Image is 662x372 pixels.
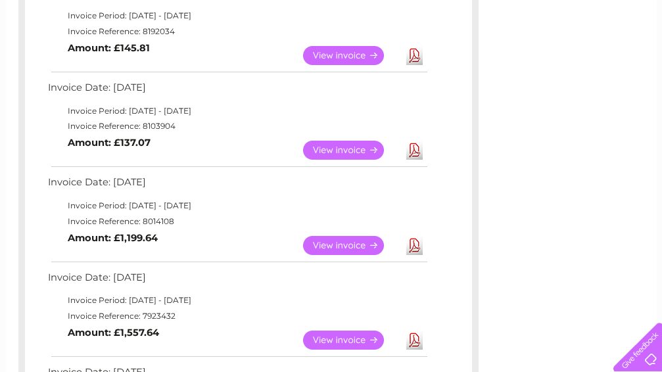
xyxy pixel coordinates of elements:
[548,56,567,66] a: Blog
[45,118,429,134] td: Invoice Reference: 8103904
[406,236,423,255] a: Download
[68,327,159,338] b: Amount: £1,557.64
[45,24,429,39] td: Invoice Reference: 8192034
[23,34,90,74] img: logo.png
[303,331,400,350] a: View
[500,56,540,66] a: Telecoms
[45,174,429,198] td: Invoice Date: [DATE]
[21,7,642,64] div: Clear Business is a trading name of Verastar Limited (registered in [GEOGRAPHIC_DATA] No. 3667643...
[406,331,423,350] a: Download
[431,56,456,66] a: Water
[619,56,650,66] a: Log out
[406,141,423,160] a: Download
[45,79,429,103] td: Invoice Date: [DATE]
[68,232,158,244] b: Amount: £1,199.64
[414,7,505,23] a: 0333 014 3131
[68,137,151,149] b: Amount: £137.07
[303,46,400,65] a: View
[45,8,429,24] td: Invoice Period: [DATE] - [DATE]
[45,214,429,229] td: Invoice Reference: 8014108
[303,141,400,160] a: View
[45,103,429,119] td: Invoice Period: [DATE] - [DATE]
[45,269,429,293] td: Invoice Date: [DATE]
[68,42,150,54] b: Amount: £145.81
[45,198,429,214] td: Invoice Period: [DATE] - [DATE]
[45,292,429,308] td: Invoice Period: [DATE] - [DATE]
[575,56,607,66] a: Contact
[463,56,492,66] a: Energy
[45,308,429,324] td: Invoice Reference: 7923432
[303,236,400,255] a: View
[406,46,423,65] a: Download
